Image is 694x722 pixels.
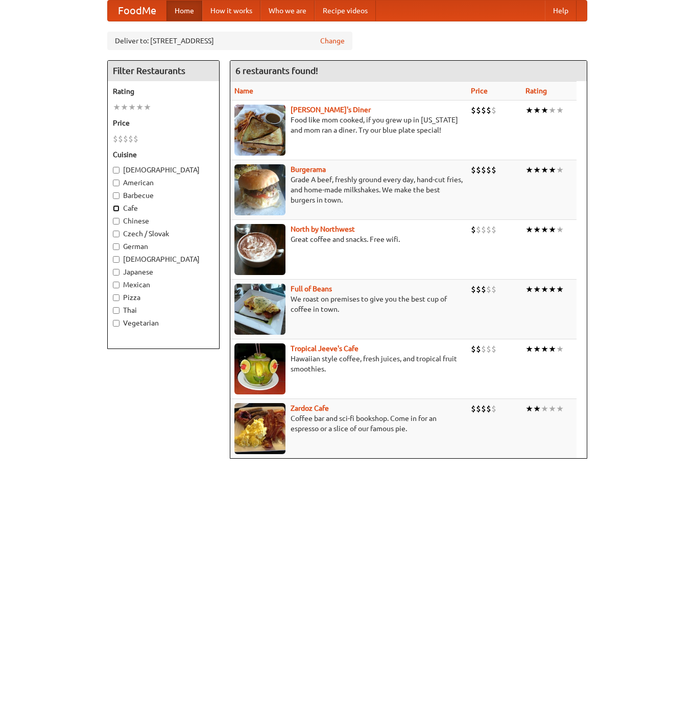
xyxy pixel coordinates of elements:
[486,105,491,116] li: $
[541,164,548,176] li: ★
[234,354,463,374] p: Hawaiian style coffee, fresh juices, and tropical fruit smoothies.
[128,102,136,113] li: ★
[525,87,547,95] a: Rating
[113,269,119,276] input: Japanese
[291,106,371,114] a: [PERSON_NAME]'s Diner
[533,105,541,116] li: ★
[113,282,119,288] input: Mexican
[533,284,541,295] li: ★
[476,343,481,355] li: $
[556,284,564,295] li: ★
[471,343,476,355] li: $
[556,343,564,355] li: ★
[108,61,219,81] h4: Filter Restaurants
[118,133,123,144] li: $
[113,118,214,128] h5: Price
[533,343,541,355] li: ★
[491,105,496,116] li: $
[113,229,214,239] label: Czech / Slovak
[291,225,355,233] a: North by Northwest
[143,102,151,113] li: ★
[235,66,318,76] ng-pluralize: 6 restaurants found!
[541,284,548,295] li: ★
[556,224,564,235] li: ★
[471,164,476,176] li: $
[234,105,285,156] img: sallys.jpg
[491,224,496,235] li: $
[471,224,476,235] li: $
[481,105,486,116] li: $
[533,403,541,414] li: ★
[548,105,556,116] li: ★
[486,224,491,235] li: $
[113,218,119,225] input: Chinese
[107,32,352,50] div: Deliver to: [STREET_ADDRESS]
[260,1,315,21] a: Who we are
[476,284,481,295] li: $
[113,294,119,301] input: Pizza
[486,403,491,414] li: $
[113,190,214,201] label: Barbecue
[113,292,214,303] label: Pizza
[556,164,564,176] li: ★
[234,294,463,314] p: We roast on premises to give you the best cup of coffee in town.
[234,284,285,335] img: beans.jpg
[491,284,496,295] li: $
[545,1,577,21] a: Help
[471,284,476,295] li: $
[113,307,119,314] input: Thai
[113,256,119,263] input: [DEMOGRAPHIC_DATA]
[556,105,564,116] li: ★
[234,224,285,275] img: north.jpg
[166,1,202,21] a: Home
[113,180,119,186] input: American
[234,115,463,135] p: Food like mom cooked, if you grew up in [US_STATE] and mom ran a diner. Try our blue plate special!
[476,403,481,414] li: $
[113,267,214,277] label: Japanese
[291,165,326,173] a: Burgerama
[548,284,556,295] li: ★
[541,224,548,235] li: ★
[481,284,486,295] li: $
[113,165,214,175] label: [DEMOGRAPHIC_DATA]
[525,105,533,116] li: ★
[113,102,121,113] li: ★
[320,36,345,46] a: Change
[541,403,548,414] li: ★
[548,403,556,414] li: ★
[113,205,119,212] input: Cafe
[113,167,119,173] input: [DEMOGRAPHIC_DATA]
[113,280,214,290] label: Mexican
[113,231,119,237] input: Czech / Slovak
[291,344,358,353] a: Tropical Jeeve's Cafe
[548,224,556,235] li: ★
[108,1,166,21] a: FoodMe
[556,403,564,414] li: ★
[113,305,214,315] label: Thai
[486,284,491,295] li: $
[291,285,332,293] a: Full of Beans
[234,175,463,205] p: Grade A beef, freshly ground every day, hand-cut fries, and home-made milkshakes. We make the bes...
[202,1,260,21] a: How it works
[113,150,214,160] h5: Cuisine
[541,343,548,355] li: ★
[533,224,541,235] li: ★
[525,224,533,235] li: ★
[486,164,491,176] li: $
[234,343,285,394] img: jeeves.jpg
[548,343,556,355] li: ★
[525,284,533,295] li: ★
[291,404,329,412] a: Zardoz Cafe
[113,241,214,252] label: German
[486,343,491,355] li: $
[136,102,143,113] li: ★
[113,243,119,250] input: German
[234,234,463,244] p: Great coffee and snacks. Free wifi.
[476,105,481,116] li: $
[234,87,253,95] a: Name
